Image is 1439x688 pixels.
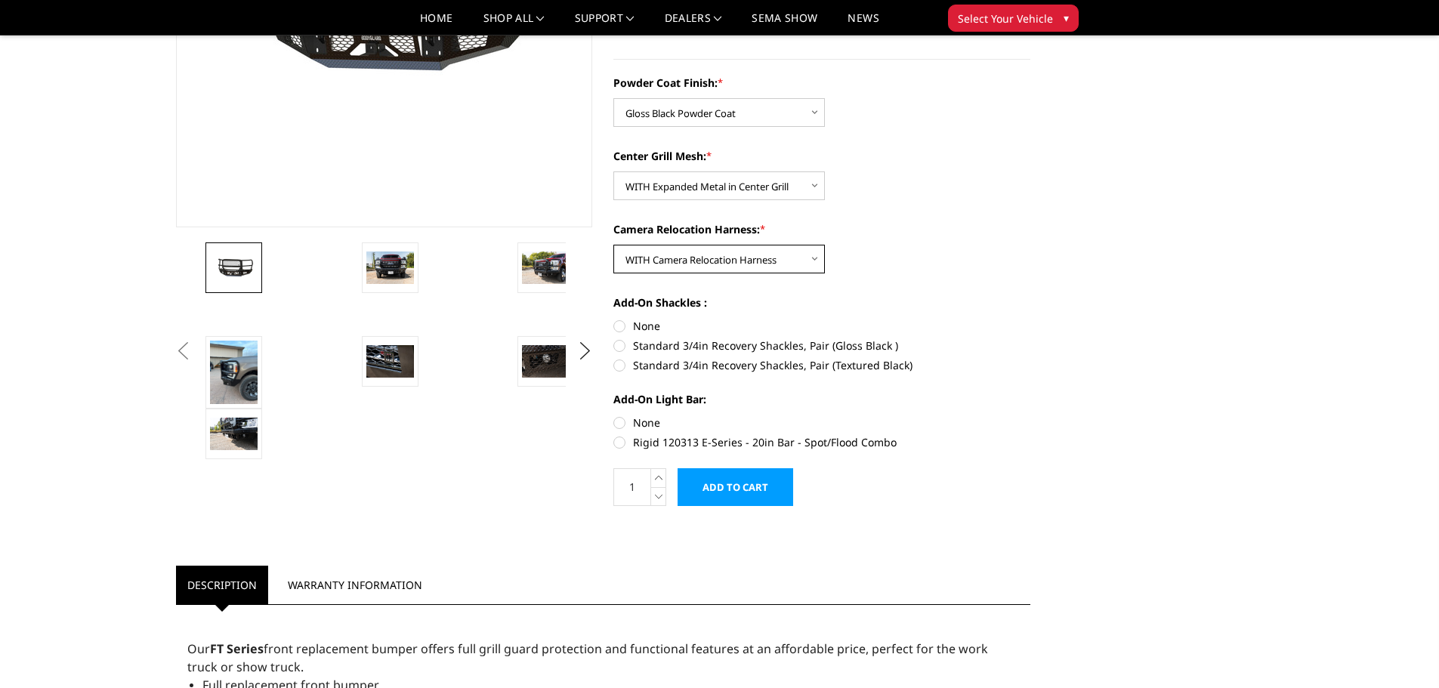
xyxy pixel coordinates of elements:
label: Center Grill Mesh: [613,148,1030,164]
img: 2023-2026 Ford F250-350 - FT Series - Extreme Front Bumper [210,257,258,279]
a: SEMA Show [752,13,817,35]
label: Rigid 120313 E-Series - 20in Bar - Spot/Flood Combo [613,434,1030,450]
label: Standard 3/4in Recovery Shackles, Pair (Textured Black) [613,357,1030,373]
img: 2023-2026 Ford F250-350 - FT Series - Extreme Front Bumper [210,341,258,404]
button: Next [573,340,596,363]
span: Our front replacement bumper offers full grill guard protection and functional features at an aff... [187,640,988,675]
button: Previous [172,340,195,363]
a: Support [575,13,635,35]
span: ▾ [1064,10,1069,26]
button: Select Your Vehicle [948,5,1079,32]
img: 2023-2026 Ford F250-350 - FT Series - Extreme Front Bumper [522,251,570,283]
label: Add-On Light Bar: [613,391,1030,407]
label: Powder Coat Finish: [613,75,1030,91]
img: 2023-2026 Ford F250-350 - FT Series - Extreme Front Bumper [210,418,258,449]
img: 2023-2026 Ford F250-350 - FT Series - Extreme Front Bumper [366,345,414,377]
label: None [613,415,1030,430]
label: Add-On Shackles : [613,295,1030,310]
a: News [848,13,879,35]
img: 2023-2026 Ford F250-350 - FT Series - Extreme Front Bumper [522,345,570,377]
a: Warranty Information [276,566,434,604]
a: Home [420,13,452,35]
label: Standard 3/4in Recovery Shackles, Pair (Gloss Black ) [613,338,1030,353]
label: None [613,318,1030,334]
label: Camera Relocation Harness: [613,221,1030,237]
span: Select Your Vehicle [958,11,1053,26]
img: 2023-2026 Ford F250-350 - FT Series - Extreme Front Bumper [366,251,414,283]
input: Add to Cart [678,468,793,506]
a: shop all [483,13,545,35]
strong: FT Series [210,640,264,657]
iframe: Chat Widget [1363,615,1439,688]
a: Description [176,566,268,604]
a: Dealers [665,13,722,35]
